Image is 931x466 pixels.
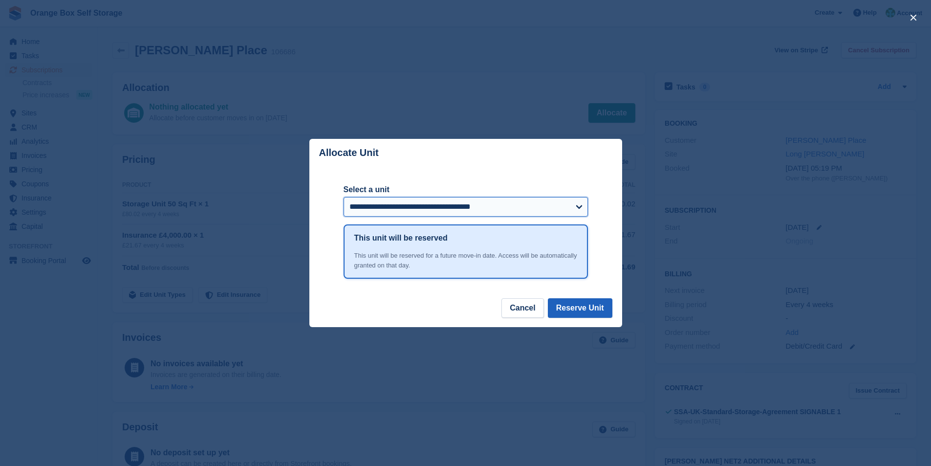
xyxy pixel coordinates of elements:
[354,251,577,270] div: This unit will be reserved for a future move-in date. Access will be automatically granted on tha...
[319,147,379,158] p: Allocate Unit
[548,298,612,318] button: Reserve Unit
[354,232,448,244] h1: This unit will be reserved
[344,184,588,196] label: Select a unit
[501,298,543,318] button: Cancel
[906,10,921,25] button: close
